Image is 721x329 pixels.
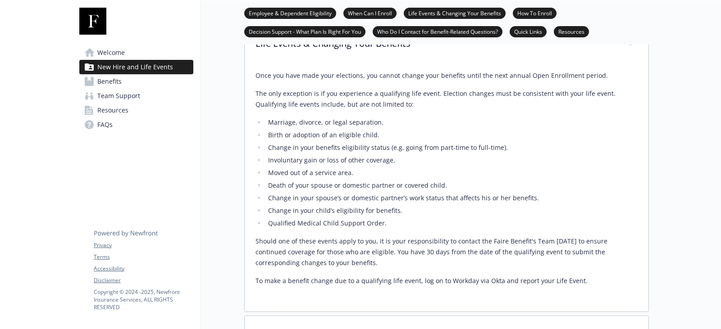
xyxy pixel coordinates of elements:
p: Once you have made your elections, you cannot change your benefits until the next annual Open Enr... [256,70,638,81]
li: Change in your child’s eligibility for benefits. [265,205,638,216]
a: New Hire and Life Events [79,60,193,74]
a: Decision Support - What Plan Is Right For You [244,27,365,36]
span: New Hire and Life Events [97,60,173,74]
a: Team Support [79,89,193,103]
li: Marriage, divorce, or legal separation. [265,117,638,128]
a: FAQs [79,117,193,132]
span: Team Support [97,89,140,103]
a: Quick Links [510,27,547,36]
span: Benefits [97,74,122,89]
div: Life Events & Changing Your Benefits [245,63,648,311]
a: Accessibility [94,265,193,273]
p: Should one of these events apply to you, it is your responsibility to contact the Faire Benefit's... [256,236,638,268]
li: Death of your spouse or domestic partner or covered child. [265,180,638,191]
a: Disclaimer [94,276,193,284]
div: Life Events & Changing Your Benefits [245,26,648,63]
li: Involuntary gain or loss of other coverage. [265,155,638,166]
a: Resources [554,27,589,36]
li: Change in your spouse’s or domestic partner’s work status that affects his or her benefits. [265,193,638,203]
span: Welcome [97,45,125,60]
a: When Can I Enroll [343,9,397,17]
li: Birth or adoption of an eligible child. [265,130,638,140]
span: Resources [97,103,128,117]
span: FAQs [97,117,113,132]
a: Benefits [79,74,193,89]
li: Moved out of a service area. [265,167,638,178]
li: Change in your benefits eligibility status (e.g. going from part-time to full-time). [265,142,638,153]
p: Copyright © 2024 - 2025 , Newfront Insurance Services, ALL RIGHTS RESERVED [94,288,193,311]
a: Privacy [94,241,193,249]
a: Employee & Dependent Eligibility [244,9,336,17]
p: To make a benefit change due to a qualifying life event, log on to Workday via Okta and report yo... [256,275,638,286]
a: Life Events & Changing Your Benefits [404,9,506,17]
a: Resources [79,103,193,117]
a: Who Do I Contact for Benefit-Related Questions? [373,27,502,36]
p: The only exception is if you experience a qualifying life event. Election changes must be consist... [256,88,638,110]
a: Welcome [79,45,193,60]
li: Qualified Medical Child Support Order. [265,218,638,229]
a: How To Enroll [513,9,557,17]
a: Terms [94,253,193,261]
